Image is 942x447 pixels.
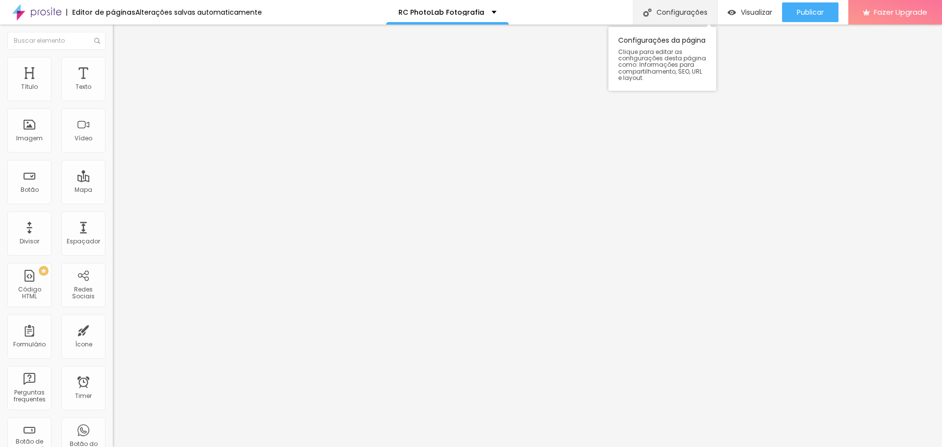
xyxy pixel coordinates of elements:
[66,9,135,16] div: Editor de páginas
[75,393,92,399] div: Timer
[643,8,652,17] img: Icone
[67,238,100,245] div: Espaçador
[398,9,484,16] p: RC PhotoLab Fotografia
[64,286,103,300] div: Redes Sociais
[76,83,91,90] div: Texto
[21,186,39,193] div: Botão
[75,186,92,193] div: Mapa
[20,238,39,245] div: Divisor
[741,8,772,16] span: Visualizar
[782,2,838,22] button: Publicar
[135,9,262,16] div: Alterações salvas automaticamente
[10,389,49,403] div: Perguntas frequentes
[13,341,46,348] div: Formulário
[728,8,736,17] img: view-1.svg
[874,8,927,16] span: Fazer Upgrade
[718,2,782,22] button: Visualizar
[75,135,92,142] div: Vídeo
[618,49,706,81] span: Clique para editar as configurações desta página como: Informações para compartilhamento, SEO, UR...
[7,32,105,50] input: Buscar elemento
[797,8,824,16] span: Publicar
[75,341,92,348] div: Ícone
[608,27,716,91] div: Configurações da página
[94,38,100,44] img: Icone
[21,83,38,90] div: Título
[16,135,43,142] div: Imagem
[10,286,49,300] div: Código HTML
